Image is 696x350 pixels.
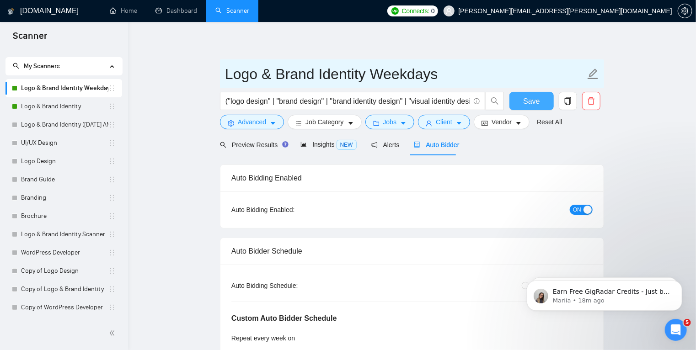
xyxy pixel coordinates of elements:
span: holder [108,158,116,165]
button: settingAdvancedcaret-down [220,115,284,129]
span: NEW [337,140,357,150]
span: copy [559,97,577,105]
span: holder [108,267,116,275]
span: folder [373,120,380,127]
span: search [486,97,503,105]
a: Logo Design [21,152,108,170]
span: bars [295,120,302,127]
li: UI/UX Design [5,134,122,152]
span: double-left [109,329,118,338]
li: Copy of Logo & Brand Identity [5,280,122,298]
a: setting [678,7,692,15]
span: setting [228,120,234,127]
iframe: Intercom notifications message [513,261,696,325]
input: Search Freelance Jobs... [225,95,470,107]
li: Logo & Brand Identity Scanner [5,225,122,244]
span: caret-down [400,120,407,127]
li: Logo Design [5,152,122,170]
a: Logo & Brand Identity ([DATE] AM) [21,116,108,134]
img: logo [8,4,14,19]
span: info-circle [474,98,480,104]
div: Auto Bidding Schedule: [231,281,352,291]
span: caret-down [515,120,522,127]
span: idcard [482,120,488,127]
span: holder [108,286,116,293]
span: Job Category [305,117,343,127]
a: Reset All [537,117,562,127]
a: homeHome [110,7,137,15]
span: search [13,63,19,69]
div: Tooltip anchor [281,140,289,148]
span: Vendor [492,117,512,127]
a: Logo & Brand Identity [21,97,108,116]
span: caret-down [348,120,354,127]
button: delete [582,92,600,110]
a: Brochure [21,207,108,225]
button: setting [678,4,692,18]
span: Preview Results [220,141,286,148]
button: folderJobscaret-down [365,115,415,129]
span: Advanced [238,117,266,127]
span: holder [108,121,116,128]
img: upwork-logo.png [391,7,399,15]
span: holder [108,194,116,202]
h5: Custom Auto Bidder Schedule [231,313,337,324]
span: area-chart [300,141,307,148]
span: caret-down [270,120,276,127]
a: WordPress Developer [21,244,108,262]
button: barsJob Categorycaret-down [288,115,361,129]
button: copy [559,92,577,110]
iframe: Intercom live chat [665,319,687,341]
span: holder [108,85,116,92]
span: Auto Bidder [414,141,459,148]
div: Auto Bidding Enabled [231,165,593,191]
span: 5 [684,319,691,326]
button: search [486,92,504,110]
li: Logo & Brand Identity (Monday AM) [5,116,122,134]
span: holder [108,212,116,220]
a: Logo & Brand Identity Scanner [21,225,108,244]
li: Copy of WordPress Developer [5,298,122,317]
span: holder [108,249,116,256]
li: Branding [5,189,122,207]
span: search [220,142,226,148]
li: Logo & Brand Identity [5,97,122,116]
span: holder [108,103,116,110]
li: Copy of Logo Design [5,262,122,280]
a: Copy of Logo Design [21,262,108,280]
li: WordPress Developer [5,244,122,262]
button: idcardVendorcaret-down [474,115,530,129]
button: Save [509,92,554,110]
input: Scanner name... [225,63,585,85]
span: edit [587,68,599,80]
span: Client [436,117,452,127]
span: caret-down [456,120,462,127]
div: Auto Bidding Enabled: [231,205,352,215]
span: holder [108,176,116,183]
li: Brand Guide [5,170,122,189]
li: Brochure [5,207,122,225]
span: holder [108,139,116,147]
span: 0 [431,6,435,16]
a: UI/UX Design [21,134,108,152]
a: Brand Guide [21,170,108,189]
span: Insights [300,141,356,148]
span: Alerts [371,141,400,148]
span: My Scanners [13,62,60,70]
span: Repeat every week on [231,334,295,342]
span: user [426,120,432,127]
span: Save [523,95,540,107]
span: Scanner [5,29,54,48]
span: Connects: [402,6,429,16]
a: searchScanner [215,7,249,15]
span: notification [371,142,378,148]
span: robot [414,142,420,148]
a: Copy of WordPress Developer [21,298,108,317]
span: Jobs [383,117,397,127]
span: holder [108,231,116,238]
